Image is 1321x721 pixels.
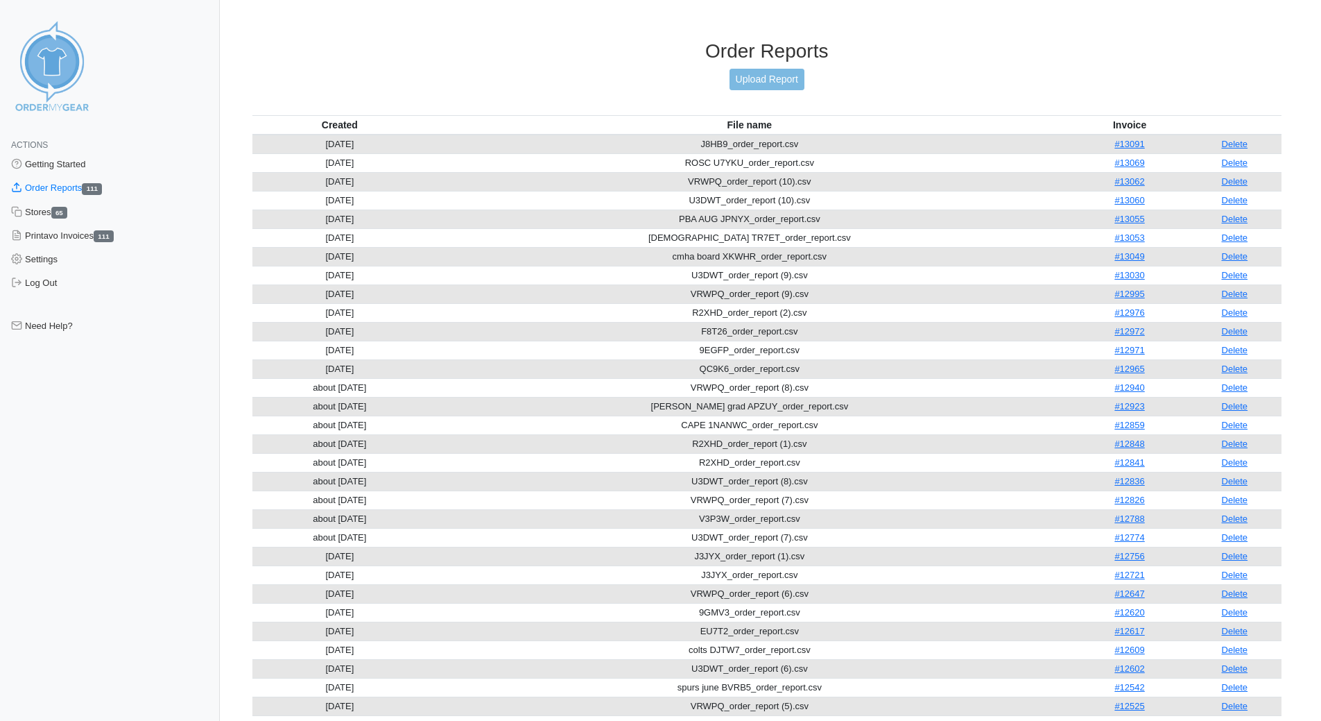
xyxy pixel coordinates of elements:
td: [DATE] [252,659,428,678]
td: about [DATE] [252,472,428,491]
a: #12721 [1114,570,1144,580]
a: #12848 [1114,439,1144,449]
td: [DATE] [252,210,428,228]
th: Created [252,115,428,135]
h3: Order Reports [252,40,1282,63]
a: #12620 [1114,607,1144,618]
td: VRWPQ_order_report (10).csv [427,172,1071,191]
td: about [DATE] [252,416,428,434]
td: 9GMV3_order_report.csv [427,603,1071,622]
td: R2XHD_order_report (1).csv [427,434,1071,453]
td: U3DWT_order_report (8).csv [427,472,1071,491]
a: Delete [1222,270,1248,280]
a: #12995 [1114,289,1144,299]
a: #12756 [1114,551,1144,561]
td: R2XHD_order_report.csv [427,453,1071,472]
td: CAPE 1NANWC_order_report.csv [427,416,1071,434]
td: [DATE] [252,172,428,191]
td: [DATE] [252,622,428,641]
td: about [DATE] [252,378,428,397]
a: Delete [1222,158,1248,168]
a: Delete [1222,476,1248,486]
a: #12972 [1114,326,1144,337]
td: J3JYX_order_report.csv [427,566,1071,584]
td: about [DATE] [252,491,428,509]
td: about [DATE] [252,509,428,528]
a: Delete [1222,345,1248,355]
td: R2XHD_order_report (2).csv [427,303,1071,322]
td: [DATE] [252,641,428,659]
td: colts DJTW7_order_report.csv [427,641,1071,659]
a: Delete [1222,382,1248,393]
a: Delete [1222,214,1248,224]
td: [DATE] [252,191,428,210]
td: [PERSON_NAME] grad APZUY_order_report.csv [427,397,1071,416]
a: Delete [1222,457,1248,468]
td: [DATE] [252,678,428,697]
a: Delete [1222,176,1248,187]
td: about [DATE] [252,528,428,547]
th: File name [427,115,1071,135]
td: about [DATE] [252,453,428,472]
a: Delete [1222,420,1248,430]
td: about [DATE] [252,397,428,416]
a: Delete [1222,607,1248,618]
td: V3P3W_order_report.csv [427,509,1071,528]
a: Delete [1222,532,1248,543]
td: [DATE] [252,153,428,172]
td: [DATE] [252,135,428,154]
a: #13055 [1114,214,1144,224]
a: Delete [1222,495,1248,505]
td: cmha board XKWHR_order_report.csv [427,247,1071,266]
a: Delete [1222,626,1248,636]
td: [DATE] [252,697,428,715]
a: Delete [1222,195,1248,205]
td: U3DWT_order_report (6).csv [427,659,1071,678]
td: about [DATE] [252,434,428,453]
td: VRWPQ_order_report (5).csv [427,697,1071,715]
td: [DATE] [252,584,428,603]
a: Delete [1222,139,1248,149]
a: #13049 [1114,251,1144,262]
a: #13030 [1114,270,1144,280]
a: Delete [1222,232,1248,243]
td: F8T26_order_report.csv [427,322,1071,341]
td: [DATE] [252,228,428,247]
th: Invoice [1072,115,1188,135]
a: #12542 [1114,682,1144,693]
span: Actions [11,140,48,150]
a: #12826 [1114,495,1144,505]
td: [DATE] [252,247,428,266]
td: [DATE] [252,603,428,622]
td: ROSC U7YKU_order_report.csv [427,153,1071,172]
a: #13091 [1114,139,1144,149]
td: EU7T2_order_report.csv [427,622,1071,641]
a: Delete [1222,551,1248,561]
a: #12602 [1114,663,1144,674]
td: [DATE] [252,566,428,584]
a: Delete [1222,588,1248,599]
td: U3DWT_order_report (7).csv [427,528,1071,547]
a: #12617 [1114,626,1144,636]
a: #12774 [1114,532,1144,543]
td: [DATE] [252,547,428,566]
td: U3DWT_order_report (9).csv [427,266,1071,285]
a: #13053 [1114,232,1144,243]
a: #12940 [1114,382,1144,393]
a: #12647 [1114,588,1144,599]
a: Delete [1222,701,1248,711]
td: [DATE] [252,285,428,303]
a: #13060 [1114,195,1144,205]
a: #12923 [1114,401,1144,412]
span: 65 [51,207,68,219]
td: [DATE] [252,341,428,359]
a: Delete [1222,289,1248,299]
td: spurs june BVRB5_order_report.csv [427,678,1071,697]
a: Delete [1222,645,1248,655]
a: Delete [1222,570,1248,580]
a: #13062 [1114,176,1144,187]
td: [DATE] [252,303,428,322]
a: Delete [1222,307,1248,318]
a: Delete [1222,439,1248,449]
a: Delete [1222,514,1248,524]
